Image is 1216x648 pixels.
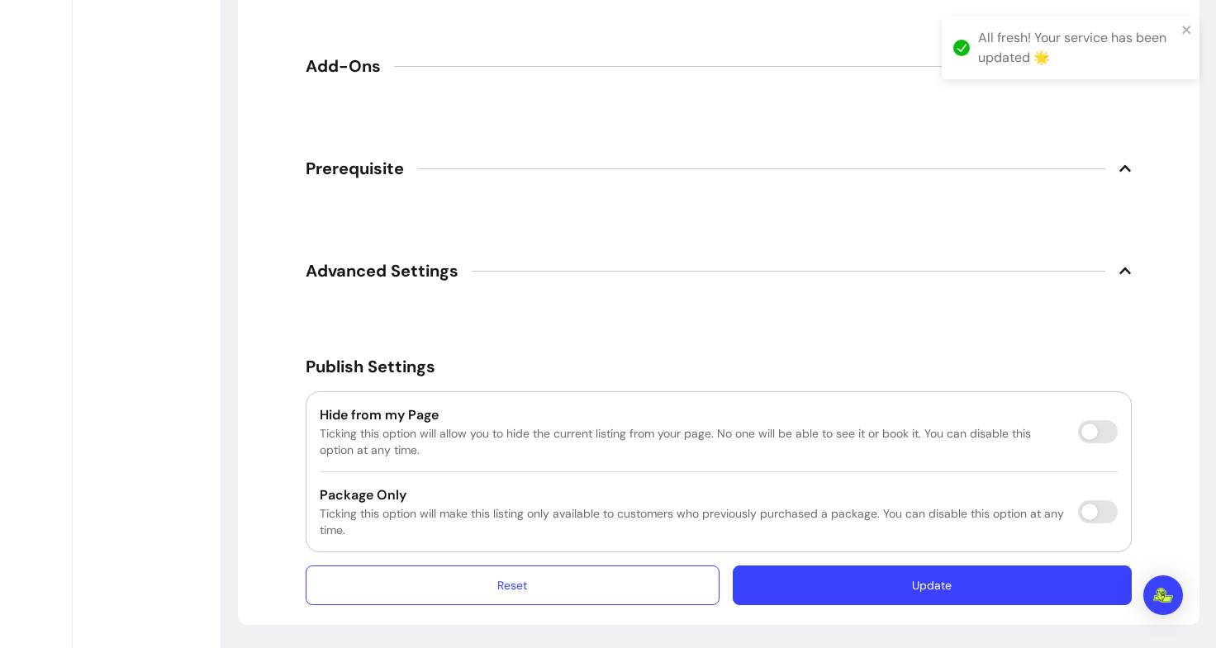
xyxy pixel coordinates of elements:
[1181,23,1193,36] button: close
[306,565,720,605] button: Reset
[306,54,381,78] span: Add-Ons
[306,157,404,180] span: Prerequisite
[320,425,1065,458] p: Ticking this option will allow you to hide the current listing from your page. No one will be abl...
[733,565,1132,605] button: Update
[320,405,1065,425] p: Hide from my Page
[306,259,458,282] span: Advanced Settings
[320,505,1065,538] p: Ticking this option will make this listing only available to customers who previously purchased a...
[1143,575,1183,615] div: Open Intercom Messenger
[978,28,1176,68] div: All fresh! Your service has been updated 🌟
[306,355,1132,378] h5: Publish Settings
[320,485,1065,505] p: Package Only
